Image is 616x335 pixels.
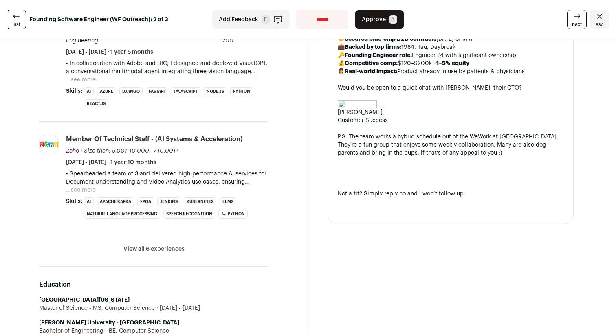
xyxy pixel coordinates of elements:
img: 325990570c8e11c95d7519260f038e4b25a05d3bdff32a67cda77e032239f3c3.png [40,141,58,148]
h2: Education [39,280,268,289]
a: Close [590,10,609,29]
li: Python [218,210,248,219]
strong: Real-world impact: [345,69,397,74]
li: 👩‍⚕️ Product already in use by patients & physicians [338,68,563,76]
strong: Founding Engineer role: [345,53,412,58]
li: Kubernetes [184,197,216,206]
strong: 1–5% equity [436,61,469,66]
span: [DATE] - [DATE] · 1 year 10 months [66,158,156,166]
strong: Competitive comp: [345,61,398,66]
li: Jenkins [157,197,180,206]
li: Azure [97,87,116,96]
div: P.S. The team works a hybrid schedule out of the WeWork at [GEOGRAPHIC_DATA]. They're a fun group... [338,133,563,157]
button: ...see more [66,76,96,84]
strong: [PERSON_NAME] University - [GEOGRAPHIC_DATA] [39,320,179,326]
span: Add Feedback [219,15,258,24]
li: JavaScript [171,87,200,96]
button: View all 6 experiences [123,245,185,253]
li: Node.js [204,87,227,96]
li: Apache Kafka [97,197,134,206]
span: [DATE] - [DATE] [155,304,200,312]
li: React.js [84,99,108,108]
li: FPGA [137,197,154,206]
li: AI [84,87,94,96]
div: [PERSON_NAME] [338,108,563,116]
div: Master of Science - MS, Computer Science [39,304,268,312]
div: Not a fit? Simply reply no and I won’t follow up. [338,190,563,198]
li: Natural Language Processing [84,210,160,219]
a: last [7,10,26,29]
span: A [389,15,397,24]
strong: Backed by top firms: [345,44,401,50]
div: Member of Technical Staff - (AI Systems & Acceleration) [66,135,242,144]
li: 💼 1984, Tau, Daybreak [338,43,563,51]
span: [GEOGRAPHIC_DATA][US_STATE] Chicago College of Engineering [66,30,207,44]
img: AD_4nXfN_Wdbo-9dN62kpSIH8EszFLdSX9Ee2SmTdSe9uclOz2fvlvqi_K2NFv-j8qjgcrqPyhWTkoaG637ThTiP2dTyvP11O... [338,100,377,108]
span: F [262,15,270,24]
span: next [572,21,582,28]
li: Speech Recognition [163,210,215,219]
strong: [GEOGRAPHIC_DATA][US_STATE] [39,297,130,303]
button: ...see more [66,186,96,194]
li: FastAPI [146,87,167,96]
li: Django [119,87,143,96]
button: Approve A [355,10,404,29]
p: • Spearheaded a team of 3 and delivered high-performance AI services for Document Understanding a... [66,170,268,186]
span: Skills: [66,87,82,95]
span: Approve [362,15,386,24]
li: LLMs [220,197,236,206]
div: Bachelor of Engineering - BE, Computer Science [39,327,268,335]
p: - In collaboration with Adobe and UIC, I designed and deployed VisualGPT, a conversational multim... [66,59,268,76]
span: [DATE] - [DATE] · 1 year 5 months [66,48,153,56]
button: Add Feedback F [212,10,290,29]
span: Zoho [66,148,79,154]
span: · Size then: 5,001-10,000 → 10,001+ [81,148,178,154]
li: AI [84,197,94,206]
a: next [567,10,587,29]
span: · Size then: 51-200 [222,30,263,44]
div: Customer Success [338,116,563,125]
div: Would you be open to a quick chat with [PERSON_NAME], their CTO? [338,84,563,92]
li: 💰 $120–$200k + [338,59,563,68]
li: Python [230,87,253,96]
strong: Founding Software Engineer (WF Outreach): 2 of 3 [29,15,168,24]
span: Skills: [66,197,82,206]
span: last [13,21,20,28]
span: esc [596,21,604,28]
li: 🔑 Engineer #4 with significant ownership [338,51,563,59]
